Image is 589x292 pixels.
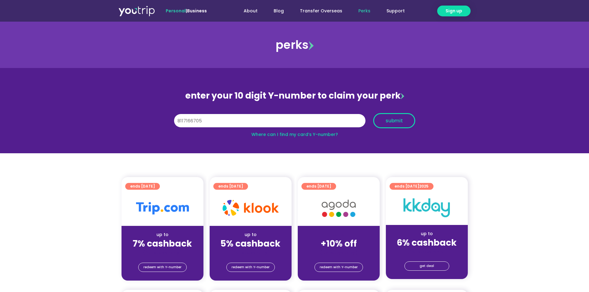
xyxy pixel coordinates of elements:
span: 2025 [419,184,429,189]
a: Transfer Overseas [292,5,350,17]
div: up to [126,231,198,238]
span: get deal [420,262,434,270]
form: Y Number [174,113,415,133]
span: ends [DATE] [130,183,155,190]
span: redeem with Y-number [232,263,270,272]
span: | [166,8,207,14]
a: Business [187,8,207,14]
a: get deal [404,261,449,271]
input: 10 digit Y-number (e.g. 8123456789) [174,114,365,128]
a: redeem with Y-number [226,263,275,272]
div: (for stays only) [215,249,287,256]
strong: 5% cashback [220,238,280,250]
button: submit [373,113,415,128]
span: ends [DATE] [395,183,429,190]
div: up to [215,231,287,238]
a: Support [378,5,413,17]
strong: 6% cashback [397,237,457,249]
span: ends [DATE] [218,183,243,190]
a: Sign up [437,6,471,16]
a: redeem with Y-number [314,263,363,272]
span: Personal [166,8,186,14]
a: About [236,5,266,17]
span: submit [386,118,403,123]
div: (for stays only) [391,248,463,255]
a: Perks [350,5,378,17]
div: up to [391,231,463,237]
strong: +10% off [321,238,357,250]
strong: 7% cashback [133,238,192,250]
div: (for stays only) [303,249,375,256]
a: Where can I find my card’s Y-number? [251,131,338,138]
a: ends [DATE] [301,183,336,190]
a: redeem with Y-number [138,263,187,272]
a: ends [DATE] [125,183,160,190]
a: ends [DATE] [213,183,248,190]
span: redeem with Y-number [143,263,181,272]
span: redeem with Y-number [320,263,358,272]
a: ends [DATE]2025 [390,183,433,190]
div: (for stays only) [126,249,198,256]
span: ends [DATE] [306,183,331,190]
div: enter your 10 digit Y-number to claim your perk [171,88,418,104]
span: Sign up [446,8,462,14]
a: Blog [266,5,292,17]
span: up to [333,231,344,238]
nav: Menu [224,5,413,17]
